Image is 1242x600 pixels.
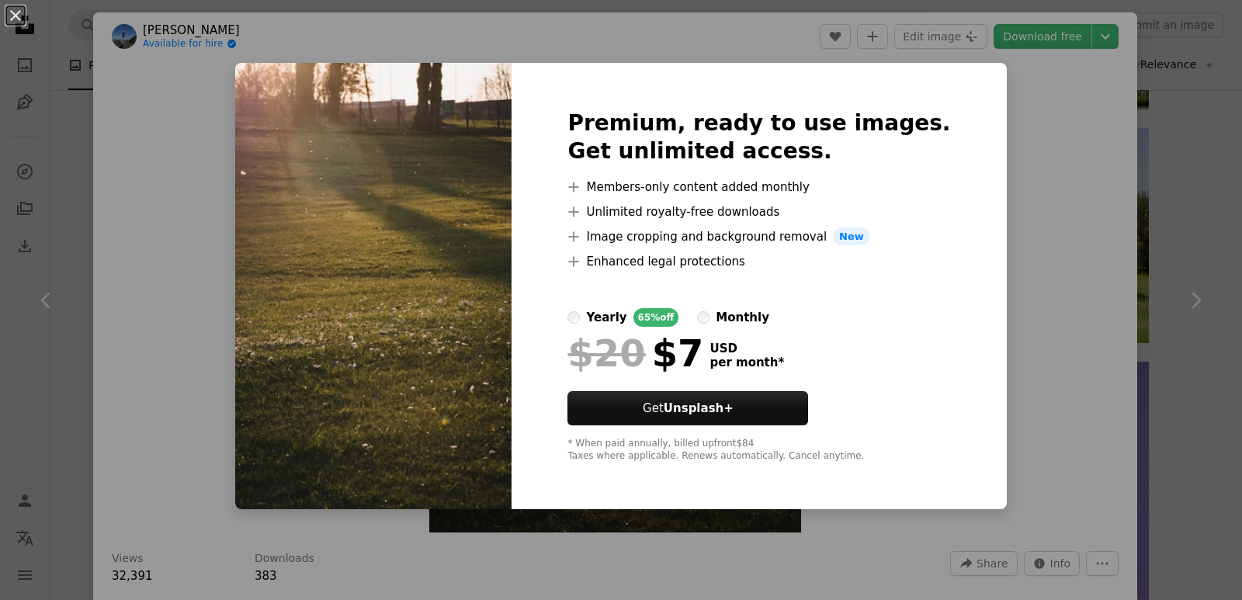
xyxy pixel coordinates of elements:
input: monthly [697,311,709,324]
button: GetUnsplash+ [567,391,808,425]
div: yearly [586,308,626,327]
div: * When paid annually, billed upfront $84 Taxes where applicable. Renews automatically. Cancel any... [567,438,950,463]
span: $20 [567,333,645,373]
div: monthly [716,308,769,327]
input: yearly65%off [567,311,580,324]
strong: Unsplash+ [664,401,734,415]
li: Members-only content added monthly [567,178,950,196]
div: 65% off [633,308,679,327]
h2: Premium, ready to use images. Get unlimited access. [567,109,950,165]
li: Unlimited royalty-free downloads [567,203,950,221]
li: Image cropping and background removal [567,227,950,246]
img: photo-1623067607218-196e4f76aa4b [235,63,512,510]
div: $7 [567,333,703,373]
span: per month * [709,355,784,369]
span: New [833,227,870,246]
li: Enhanced legal protections [567,252,950,271]
span: USD [709,342,784,355]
